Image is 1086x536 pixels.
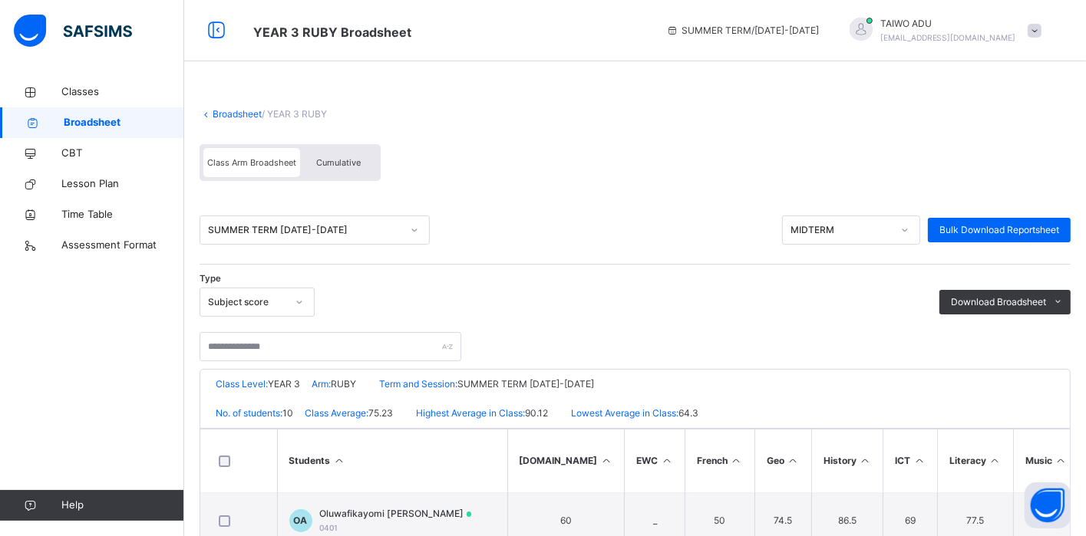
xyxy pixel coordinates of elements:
i: Sort in Ascending Order [1055,455,1068,466]
span: Help [61,498,183,513]
span: RUBY [331,378,356,390]
span: 90.12 [525,407,548,419]
th: Music [1013,429,1079,493]
span: Arm: [312,378,331,390]
i: Sort in Ascending Order [787,455,800,466]
span: session/term information [666,24,819,38]
span: Term and Session: [379,378,457,390]
span: Classes [61,84,184,100]
span: Bulk Download Reportsheet [939,223,1059,237]
span: Class Arm Broadsheet [207,157,296,168]
span: Lowest Average in Class: [571,407,678,419]
div: Subject score [208,295,286,309]
span: 0401 [320,523,338,532]
span: Class Level: [216,378,268,390]
span: Highest Average in Class: [416,407,525,419]
span: 10 [282,407,293,419]
i: Sort in Ascending Order [989,455,1002,466]
span: No. of students: [216,407,282,419]
span: Time Table [61,207,184,222]
div: TAIWOADU [834,17,1049,44]
th: [DOMAIN_NAME] [507,429,625,493]
span: TAIWO ADU [880,17,1016,31]
th: ICT [883,429,938,493]
i: Sort in Ascending Order [859,455,872,466]
span: Class Average: [305,407,368,419]
span: [EMAIL_ADDRESS][DOMAIN_NAME] [880,33,1016,42]
i: Sort in Ascending Order [600,455,613,466]
span: Broadsheet [64,115,184,130]
span: Download Broadsheet [951,295,1046,309]
th: EWC [625,429,685,493]
span: Class Arm Broadsheet [253,25,411,40]
span: 64.3 [678,407,698,419]
div: MIDTERM [791,223,892,237]
i: Sort in Ascending Order [730,455,743,466]
i: Sort Ascending [333,455,346,466]
i: Sort in Ascending Order [913,455,926,466]
i: Sort in Ascending Order [660,455,673,466]
div: SUMMER TERM [DATE]-[DATE] [208,223,401,237]
span: / YEAR 3 RUBY [262,108,327,120]
span: OA [294,514,308,528]
span: 75.23 [368,407,393,419]
span: YEAR 3 [268,378,300,390]
button: Open asap [1025,482,1071,528]
th: Students [277,429,507,493]
span: CBT [61,146,184,161]
span: SUMMER TERM [DATE]-[DATE] [457,378,594,390]
a: Broadsheet [213,108,262,120]
span: Lesson Plan [61,176,184,192]
th: History [811,429,883,493]
th: Literacy [938,429,1014,493]
span: Assessment Format [61,238,184,253]
img: safsims [14,15,132,47]
th: French [685,429,755,493]
span: Oluwafikayomi [PERSON_NAME] [320,507,472,521]
span: Type [200,272,221,285]
th: Geo [754,429,811,493]
span: Cumulative [316,157,361,168]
